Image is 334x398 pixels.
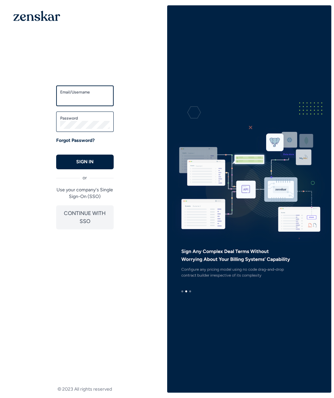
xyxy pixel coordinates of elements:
a: Forgot Password? [56,137,95,144]
button: SIGN IN [56,155,114,169]
p: Use your company's Single Sign-On (SSO) [56,187,114,200]
label: Email/Username [60,89,110,95]
footer: © 2023 All rights reserved [3,386,167,393]
p: SIGN IN [76,159,94,165]
button: CONTINUE WITH SSO [56,205,114,229]
div: or [56,169,114,181]
img: e3ZQAAAMhDCM8y96E9JIIDxLgAABAgQIECBAgAABAgQyAoJA5mpDCRAgQIAAAQIECBAgQIAAAQIECBAgQKAsIAiU37edAAECB... [167,93,332,304]
img: 1OGAJ2xQqyY4LXKgY66KYq0eOWRCkrZdAb3gUhuVAqdWPZE9SRJmCz+oDMSn4zDLXe31Ii730ItAGKgCKgCCgCikA4Av8PJUP... [13,11,60,21]
label: Password [60,116,110,121]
